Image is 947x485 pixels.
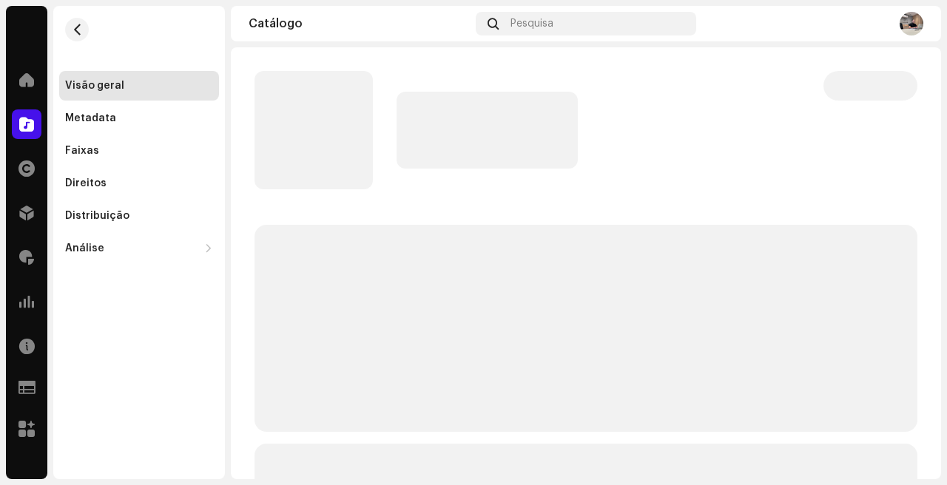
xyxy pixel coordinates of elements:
re-m-nav-item: Faixas [59,136,219,166]
re-m-nav-item: Direitos [59,169,219,198]
re-m-nav-item: Metadata [59,104,219,133]
div: Faixas [65,145,99,157]
div: Catálogo [249,18,470,30]
div: Distribuição [65,210,129,222]
re-m-nav-dropdown: Análise [59,234,219,263]
div: Visão geral [65,80,124,92]
div: Direitos [65,177,107,189]
span: Pesquisa [510,18,553,30]
re-m-nav-item: Visão geral [59,71,219,101]
re-m-nav-item: Distribuição [59,201,219,231]
div: Análise [65,243,104,254]
img: 0ba84f16-5798-4c35-affb-ab1fe2b8839d [900,12,923,35]
div: Metadata [65,112,116,124]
